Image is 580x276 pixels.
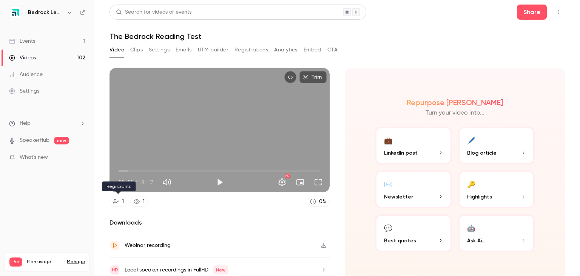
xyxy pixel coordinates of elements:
span: LinkedIn post [384,149,418,157]
a: 1 [110,197,127,207]
button: 🔑Highlights [458,171,535,208]
button: Settings [149,44,170,56]
a: 1 [130,197,148,207]
button: CTA [327,44,338,56]
button: 💬Best quotes [375,214,452,252]
button: Top Bar Actions [553,6,565,18]
p: Turn your video into... [426,109,484,118]
span: Pro [9,257,22,267]
button: Play [212,175,227,190]
span: Newsletter [384,193,413,201]
span: / [134,178,137,186]
span: What's new [20,154,48,161]
button: 🖊️Blog article [458,127,535,164]
button: 💼LinkedIn post [375,127,452,164]
span: Blog article [467,149,497,157]
button: Embed [304,44,321,56]
button: Video [110,44,124,56]
a: SpeakerHub [20,136,49,144]
div: Audience [9,71,43,78]
div: Search for videos or events [116,8,191,16]
button: Clips [130,44,143,56]
span: Help [20,119,31,127]
div: 0 % [319,198,326,206]
button: Full screen [311,175,326,190]
li: help-dropdown-opener [9,119,85,127]
a: 0% [307,197,330,207]
div: Videos [9,54,36,62]
div: 💬 [384,222,392,234]
h1: The Bedrock Reading Test [110,32,565,41]
span: Highlights [467,193,492,201]
button: Trim [299,71,327,83]
span: 18:17 [138,178,153,186]
button: Mute [159,175,174,190]
div: 00:00 [119,178,153,186]
div: Local speaker recordings in FullHD [125,265,228,274]
div: Settings [9,87,39,95]
button: Share [517,5,547,20]
div: 1 [143,198,145,206]
button: Embed video [284,71,296,83]
span: Best quotes [384,237,416,245]
button: Turn on miniplayer [293,175,308,190]
div: 💼 [384,134,392,146]
img: Bedrock Learning [9,6,22,19]
button: Analytics [274,44,298,56]
button: ✉️Newsletter [375,171,452,208]
div: 🔑 [467,178,475,190]
div: 1 [122,198,124,206]
div: Webinar recording [125,241,171,250]
button: Settings [275,175,290,190]
div: Events [9,37,35,45]
button: Registrations [234,44,268,56]
a: Manage [67,259,85,265]
span: New [213,265,228,274]
h2: Repurpose [PERSON_NAME] [407,98,503,107]
h6: Bedrock Learning [28,9,63,16]
span: 00:00 [119,178,134,186]
button: Emails [176,44,191,56]
div: ✉️ [384,178,392,190]
button: UTM builder [198,44,228,56]
span: Ask Ai... [467,237,485,245]
h2: Downloads [110,218,330,227]
span: Plan usage [27,259,62,265]
div: 🤖 [467,222,475,234]
span: new [54,137,69,144]
div: HD [285,174,290,178]
div: 🖊️ [467,134,475,146]
button: 🤖Ask Ai... [458,214,535,252]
